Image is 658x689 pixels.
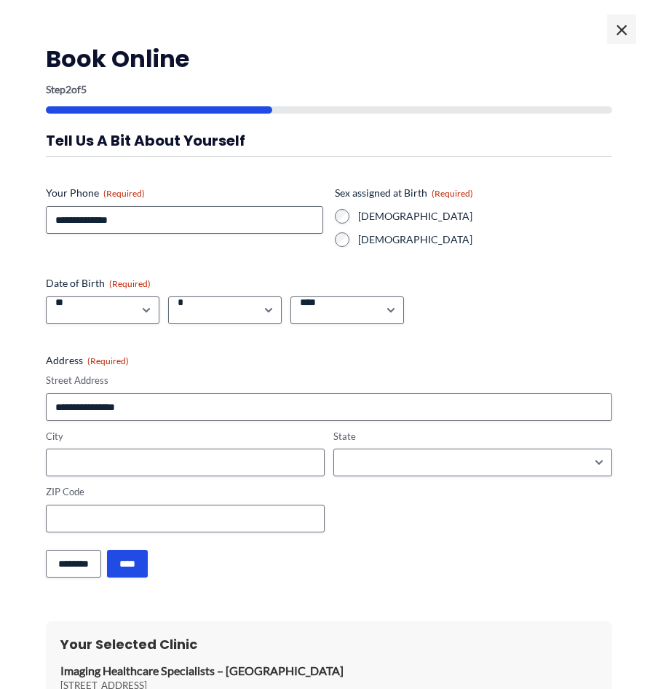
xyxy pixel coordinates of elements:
[46,186,323,200] label: Your Phone
[46,276,151,291] legend: Date of Birth
[46,84,613,95] p: Step of
[60,664,598,679] p: Imaging Healthcare Specialists – [GEOGRAPHIC_DATA]
[358,209,612,224] label: [DEMOGRAPHIC_DATA]
[335,186,473,200] legend: Sex assigned at Birth
[46,44,613,74] h2: Book Online
[81,83,87,95] span: 5
[60,636,598,653] h3: Your Selected Clinic
[46,353,129,368] legend: Address
[87,355,129,366] span: (Required)
[66,83,71,95] span: 2
[109,278,151,289] span: (Required)
[46,374,613,387] label: Street Address
[333,430,612,444] label: State
[103,188,145,199] span: (Required)
[46,485,325,499] label: ZIP Code
[358,232,612,247] label: [DEMOGRAPHIC_DATA]
[46,430,325,444] label: City
[46,131,613,150] h3: Tell us a bit about yourself
[432,188,473,199] span: (Required)
[607,15,636,44] span: ×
